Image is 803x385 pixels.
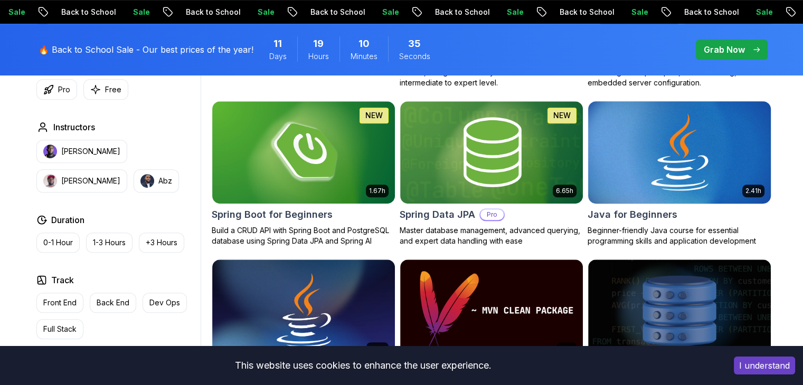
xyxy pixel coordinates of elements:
[134,169,179,192] button: instructor imgAbz
[295,7,367,17] p: Back to School
[146,237,177,248] p: +3 Hours
[97,297,129,308] p: Back End
[741,7,774,17] p: Sale
[400,225,583,246] p: Master database management, advanced querying, and expert data handling with ease
[83,79,128,100] button: Free
[369,187,385,195] p: 1.67h
[400,259,583,362] img: Maven Essentials card
[46,7,118,17] p: Back to School
[553,110,571,121] p: NEW
[313,36,324,51] span: 19 Hours
[212,101,395,246] a: Spring Boot for Beginners card1.67hNEWSpring Boot for BeginnersBuild a CRUD API with Spring Boot ...
[400,101,583,246] a: Spring Data JPA card6.65hNEWSpring Data JPAProMaster database management, advanced querying, and ...
[544,7,616,17] p: Back to School
[51,274,74,286] h2: Track
[734,357,795,374] button: Accept cookies
[58,84,70,95] p: Pro
[61,176,120,186] p: [PERSON_NAME]
[149,297,180,308] p: Dev Ops
[43,145,57,158] img: instructor img
[93,237,126,248] p: 1-3 Hours
[351,51,377,62] span: Minutes
[492,7,525,17] p: Sale
[139,233,184,253] button: +3 Hours
[212,225,395,246] p: Build a CRUD API with Spring Boot and PostgreSQL database using Spring Data JPA and Spring AI
[745,187,761,195] p: 2.41h
[616,7,650,17] p: Sale
[365,110,383,121] p: NEW
[118,7,152,17] p: Sale
[669,7,741,17] p: Back to School
[370,344,385,353] p: 9.18h
[43,324,77,334] p: Full Stack
[36,169,127,192] button: instructor img[PERSON_NAME]
[53,121,95,133] h2: Instructors
[400,207,475,222] h2: Spring Data JPA
[61,146,120,157] p: [PERSON_NAME]
[242,7,276,17] p: Sale
[51,214,84,226] h2: Duration
[420,7,492,17] p: Back to School
[308,51,329,62] span: Hours
[399,51,430,62] span: Seconds
[269,51,287,62] span: Days
[480,209,504,220] p: Pro
[43,237,73,248] p: 0-1 Hour
[171,7,242,17] p: Back to School
[588,207,677,222] h2: Java for Beginners
[588,259,771,362] img: Advanced Databases card
[588,101,771,246] a: Java for Beginners card2.41hJava for BeginnersBeginner-friendly Java course for essential program...
[358,36,370,51] span: 10 Minutes
[36,79,77,100] button: Pro
[704,43,745,56] p: Grab Now
[36,233,80,253] button: 0-1 Hour
[36,293,83,313] button: Front End
[43,174,57,188] img: instructor img
[39,43,253,56] p: 🔥 Back to School Sale - Our best prices of the year!
[273,36,282,51] span: 11 Days
[583,99,775,206] img: Java for Beginners card
[588,225,771,246] p: Beginner-friendly Java course for essential programming skills and application development
[560,344,573,353] p: 54m
[400,101,583,204] img: Spring Data JPA card
[140,174,154,188] img: instructor img
[43,297,77,308] p: Front End
[105,84,121,95] p: Free
[212,207,333,222] h2: Spring Boot for Beginners
[36,319,83,339] button: Full Stack
[408,36,421,51] span: 35 Seconds
[8,354,718,377] div: This website uses cookies to enhance the user experience.
[36,140,127,163] button: instructor img[PERSON_NAME]
[212,101,395,204] img: Spring Boot for Beginners card
[556,187,573,195] p: 6.65h
[90,293,136,313] button: Back End
[86,233,133,253] button: 1-3 Hours
[143,293,187,313] button: Dev Ops
[212,259,395,362] img: Java for Developers card
[158,176,172,186] p: Abz
[367,7,401,17] p: Sale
